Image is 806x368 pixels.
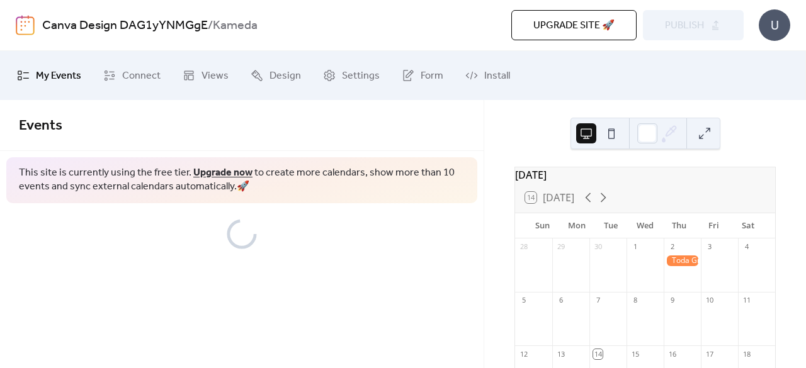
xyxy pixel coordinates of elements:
[213,14,258,38] b: Kameda
[484,66,510,86] span: Install
[173,56,238,95] a: Views
[314,56,389,95] a: Settings
[515,167,775,182] div: [DATE]
[630,349,640,359] div: 15
[705,296,714,305] div: 10
[628,213,662,238] div: Wed
[193,163,253,182] a: Upgrade now
[392,56,453,95] a: Form
[667,242,677,252] div: 2
[421,66,443,86] span: Form
[16,15,35,35] img: logo
[533,18,615,33] span: Upgrade site 🚀
[594,213,628,238] div: Tue
[759,9,790,41] div: U
[667,349,677,359] div: 16
[630,242,640,252] div: 1
[556,242,565,252] div: 29
[559,213,593,238] div: Mon
[519,296,528,305] div: 5
[556,296,565,305] div: 6
[94,56,170,95] a: Connect
[519,349,528,359] div: 12
[705,349,714,359] div: 17
[662,213,696,238] div: Thu
[19,112,62,140] span: Events
[593,349,603,359] div: 14
[511,10,637,40] button: Upgrade site 🚀
[742,296,751,305] div: 11
[270,66,301,86] span: Design
[525,213,559,238] div: Sun
[593,242,603,252] div: 30
[742,242,751,252] div: 4
[208,14,213,38] b: /
[8,56,91,95] a: My Events
[664,255,701,266] div: Toda Grande Jornada começa em um lugar simples
[696,213,730,238] div: Fri
[342,66,380,86] span: Settings
[519,242,528,252] div: 28
[201,66,229,86] span: Views
[630,296,640,305] div: 8
[456,56,519,95] a: Install
[556,349,565,359] div: 13
[19,166,465,194] span: This site is currently using the free tier. to create more calendars, show more than 10 events an...
[241,56,310,95] a: Design
[122,66,161,86] span: Connect
[42,14,208,38] a: Canva Design DAG1yYNMGgE
[742,349,751,359] div: 18
[731,213,765,238] div: Sat
[705,242,714,252] div: 3
[667,296,677,305] div: 9
[36,66,81,86] span: My Events
[593,296,603,305] div: 7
